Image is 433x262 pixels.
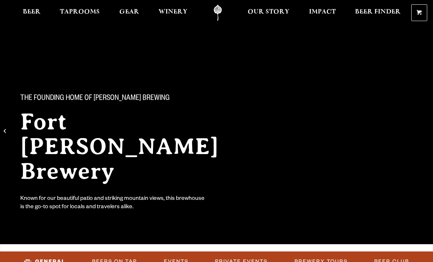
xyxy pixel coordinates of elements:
span: Impact [309,9,336,15]
span: Taprooms [60,9,100,15]
a: Beer [18,5,45,21]
span: Beer [23,9,41,15]
a: Our Story [243,5,294,21]
span: Gear [119,9,139,15]
span: Beer Finder [355,9,401,15]
span: Our Story [248,9,289,15]
div: Known for our beautiful patio and striking mountain views, this brewhouse is the go-to spot for l... [20,195,206,212]
a: Winery [154,5,192,21]
a: Beer Finder [350,5,405,21]
span: Winery [158,9,187,15]
a: Odell Home [204,5,231,21]
a: Impact [304,5,341,21]
h2: Fort [PERSON_NAME] Brewery [20,109,247,184]
span: The Founding Home of [PERSON_NAME] Brewing [20,94,170,104]
a: Taprooms [55,5,104,21]
a: Gear [115,5,144,21]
